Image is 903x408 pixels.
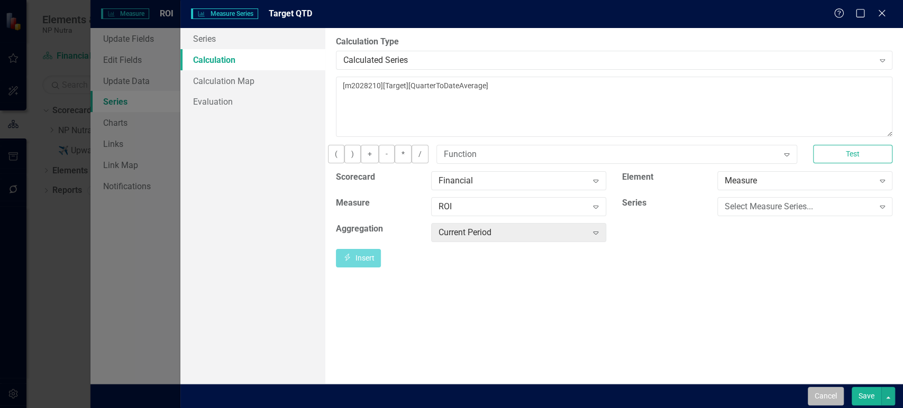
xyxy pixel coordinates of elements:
div: Current Period [439,226,587,238]
label: Scorecard [336,171,375,183]
span: Target QTD [269,8,312,18]
button: Cancel [808,387,844,405]
label: Calculation Type [336,36,892,48]
a: Calculation [180,49,325,70]
a: Series [180,28,325,49]
label: Element [622,171,653,183]
a: Evaluation [180,91,325,112]
button: Save [852,387,881,405]
textarea: [m2028210][Target][QuarterToDateAverage] [336,77,892,137]
button: / [412,145,428,163]
div: Measure [725,174,873,187]
div: Calculated Series [343,54,874,66]
div: ROI [439,200,587,212]
button: Insert [336,249,381,267]
label: Measure [336,197,370,209]
div: Function [444,148,779,160]
button: ) [344,145,361,163]
label: Series [622,197,646,209]
label: Aggregation [336,223,383,235]
button: - [379,145,395,163]
button: + [361,145,379,163]
a: Calculation Map [180,70,325,91]
div: Select Measure Series... [725,200,873,212]
button: ( [328,145,344,163]
span: Measure Series [191,8,258,19]
div: Financial [439,174,587,187]
button: Test [813,145,892,163]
